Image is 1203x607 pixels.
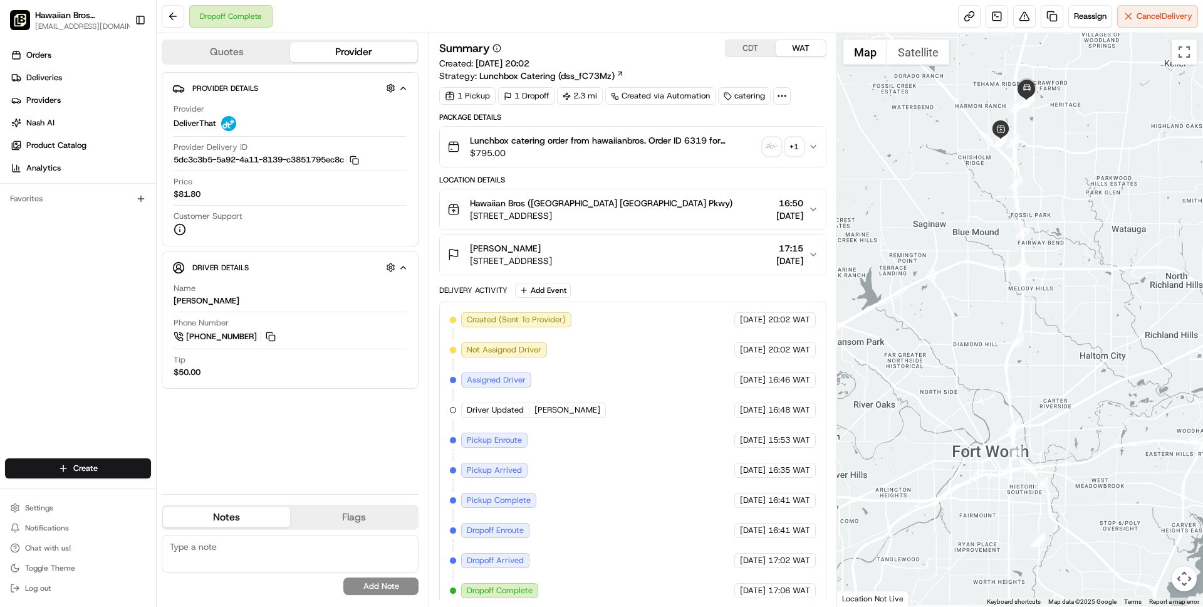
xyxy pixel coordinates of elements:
span: Lunchbox catering order from hawaiianbros. Order ID 6319 for [PERSON_NAME]. [470,134,758,147]
a: Product Catalog [5,135,156,156]
div: Location Details [439,175,826,185]
span: Deliveries [26,72,62,83]
div: catering [718,87,771,105]
span: Not Assigned Driver [467,344,541,356]
span: Analytics [26,162,61,174]
div: 5 [1007,418,1021,432]
button: Provider [290,42,417,62]
button: [EMAIL_ADDRESS][DOMAIN_NAME] [35,21,138,31]
div: Created via Automation [605,87,716,105]
div: [PERSON_NAME] [174,295,239,307]
div: 1 Pickup [439,87,496,105]
span: 16:41 WAT [768,495,810,506]
button: 5dc3c3b5-5a92-4a11-8139-c3851795ec8c [174,154,359,166]
span: [STREET_ADDRESS] [470,255,552,267]
div: 21 [1006,134,1020,148]
span: Dropoff Complete [467,585,533,596]
button: Hawaiian Bros ([GEOGRAPHIC_DATA] [GEOGRAPHIC_DATA] Pkwy) [35,9,125,21]
span: Provider Delivery ID [174,142,247,153]
span: $795.00 [470,147,758,159]
button: Driver Details [172,257,408,278]
button: Hawaiian Bros ([GEOGRAPHIC_DATA] [GEOGRAPHIC_DATA] Pkwy)[STREET_ADDRESS]16:50[DATE] [440,189,825,230]
span: 16:35 WAT [768,465,810,476]
span: [DATE] [740,525,766,536]
button: Notifications [5,519,151,537]
span: Driver Details [192,263,249,273]
div: 3 [1034,477,1048,490]
span: DeliverThat [174,118,216,129]
button: Keyboard shortcuts [987,598,1041,606]
span: Reassign [1074,11,1107,22]
button: Toggle Theme [5,559,151,577]
span: [DATE] [740,314,766,325]
button: Toggle fullscreen view [1172,40,1197,65]
a: Analytics [5,158,156,178]
span: Dropoff Arrived [467,555,524,566]
div: Favorites [5,189,151,209]
span: [DATE] [776,255,803,267]
span: Providers [26,95,61,106]
div: 4 [1009,446,1023,460]
span: [DATE] [740,555,766,566]
span: [PERSON_NAME] [534,404,600,416]
div: 20 [994,132,1008,146]
span: Lunchbox Catering (dss_fC73Mz) [479,70,615,82]
button: Create [5,458,151,478]
div: 22 [1009,99,1023,113]
span: 16:48 WAT [768,404,810,416]
div: 1 Dropoff [498,87,555,105]
button: Flags [290,507,417,527]
div: Location Not Live [837,591,909,606]
span: Notifications [25,523,69,533]
span: Assigned Driver [467,374,526,386]
button: Provider Details [172,78,408,98]
span: Pickup Complete [467,495,531,506]
span: Name [174,283,195,294]
span: Cancel Delivery [1137,11,1192,22]
span: 16:46 WAT [768,374,810,386]
span: Product Catalog [26,140,86,151]
div: 7 [1016,224,1029,238]
span: [DATE] [776,209,803,222]
div: 18 [994,133,1008,147]
span: [DATE] [740,585,766,596]
span: Hawaiian Bros ([GEOGRAPHIC_DATA] [GEOGRAPHIC_DATA] Pkwy) [470,197,732,209]
span: 15:53 WAT [768,435,810,446]
span: Map data ©2025 Google [1048,598,1117,605]
div: 2.3 mi [557,87,603,105]
span: 17:02 WAT [768,555,810,566]
span: Log out [25,583,51,593]
button: Map camera controls [1172,566,1197,591]
span: [STREET_ADDRESS] [470,209,732,222]
a: Nash AI [5,113,156,133]
span: Toggle Theme [25,563,75,573]
span: [DATE] [740,435,766,446]
span: $81.80 [174,189,200,200]
img: signature_proof_of_delivery image [763,138,781,156]
button: Show satellite imagery [887,40,949,65]
span: [DATE] [740,404,766,416]
span: 17:06 WAT [768,585,810,596]
button: Hawaiian Bros (Fort Worth TX_Tarrant Pkwy)Hawaiian Bros ([GEOGRAPHIC_DATA] [GEOGRAPHIC_DATA] Pkwy... [5,5,130,35]
span: [PHONE_NUMBER] [186,331,257,342]
img: Hawaiian Bros (Fort Worth TX_Tarrant Pkwy) [10,10,30,30]
img: Google [840,590,882,606]
span: Chat with us! [25,543,71,553]
div: 6 [1011,334,1024,347]
a: Open this area in Google Maps (opens a new window) [840,590,882,606]
button: Quotes [163,42,290,62]
button: Lunchbox catering order from hawaiianbros. Order ID 6319 for [PERSON_NAME].$795.00signature_proof... [440,127,825,167]
div: Package Details [439,112,826,122]
span: Price [174,176,192,187]
button: [PERSON_NAME][STREET_ADDRESS]17:15[DATE] [440,235,825,275]
span: [PERSON_NAME] [470,242,541,255]
div: + 1 [786,138,803,156]
a: Terms [1124,598,1142,605]
a: Providers [5,90,156,110]
span: Created (Sent To Provider) [467,314,566,325]
span: [DATE] 20:02 [476,58,529,69]
button: Log out [5,579,151,597]
button: Reassign [1068,5,1112,28]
